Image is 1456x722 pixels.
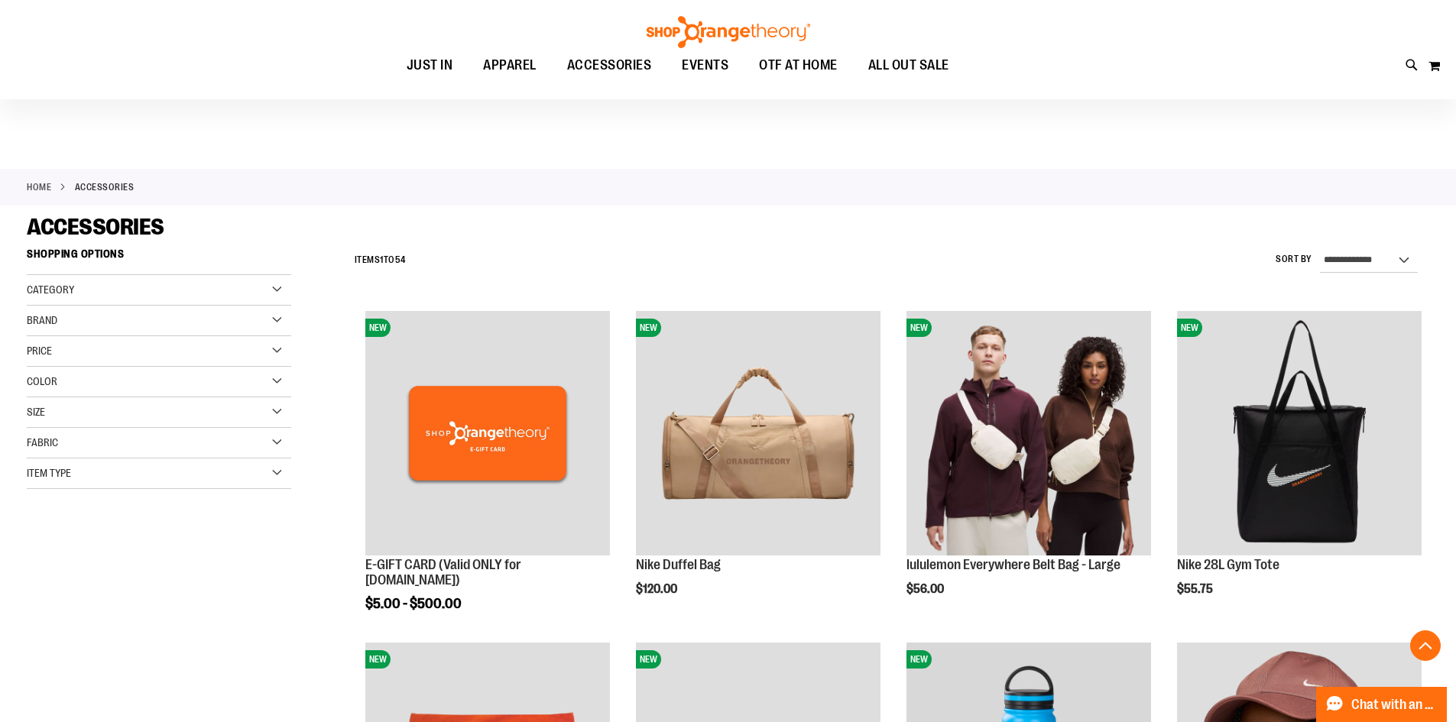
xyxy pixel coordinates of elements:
span: Fabric [27,436,58,448]
span: ALL OUT SALE [868,48,949,83]
span: JUST IN [407,48,453,83]
span: Color [27,375,57,387]
button: Back To Top [1410,630,1441,661]
div: product [628,303,888,635]
span: Category [27,283,74,296]
a: E-GIFT CARD (Valid ONLY for ShopOrangetheory.com)NEW [365,311,610,558]
strong: Shopping Options [27,241,291,275]
span: $55.75 [1177,582,1215,596]
span: NEW [365,319,391,337]
a: Nike 28L Gym ToteNEW [1177,311,1422,558]
span: NEW [636,650,661,669]
span: Item Type [27,467,71,479]
span: EVENTS [682,48,728,83]
a: Nike Duffel BagNEW [636,311,880,558]
a: Home [27,180,51,194]
span: Brand [27,314,57,326]
img: Shop Orangetheory [644,16,812,48]
img: E-GIFT CARD (Valid ONLY for ShopOrangetheory.com) [365,311,610,555]
a: lululemon Everywhere Belt Bag - Large [906,557,1120,572]
img: Nike 28L Gym Tote [1177,311,1422,555]
div: product [358,303,618,649]
h2: Items to [355,248,406,272]
img: lululemon Everywhere Belt Bag - Large [906,311,1151,555]
a: lululemon Everywhere Belt Bag - LargeNEW [906,311,1151,558]
button: Chat with an Expert [1316,687,1448,722]
label: Sort By [1276,253,1312,266]
span: 1 [380,254,384,265]
a: Nike 28L Gym Tote [1177,557,1279,572]
span: $120.00 [636,582,679,596]
span: ACCESSORIES [567,48,652,83]
div: product [899,303,1159,635]
a: E-GIFT CARD (Valid ONLY for [DOMAIN_NAME]) [365,557,521,588]
span: ACCESSORIES [27,214,164,240]
span: NEW [906,650,932,669]
span: Size [27,406,45,418]
span: APPAREL [483,48,537,83]
span: Price [27,345,52,357]
div: product [1169,303,1429,635]
span: OTF AT HOME [759,48,838,83]
span: NEW [906,319,932,337]
strong: ACCESSORIES [75,180,135,194]
span: NEW [365,650,391,669]
span: $5.00 - $500.00 [365,596,462,611]
span: NEW [636,319,661,337]
span: Chat with an Expert [1351,698,1438,712]
span: $56.00 [906,582,946,596]
span: 54 [395,254,406,265]
img: Nike Duffel Bag [636,311,880,555]
span: NEW [1177,319,1202,337]
a: Nike Duffel Bag [636,557,721,572]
